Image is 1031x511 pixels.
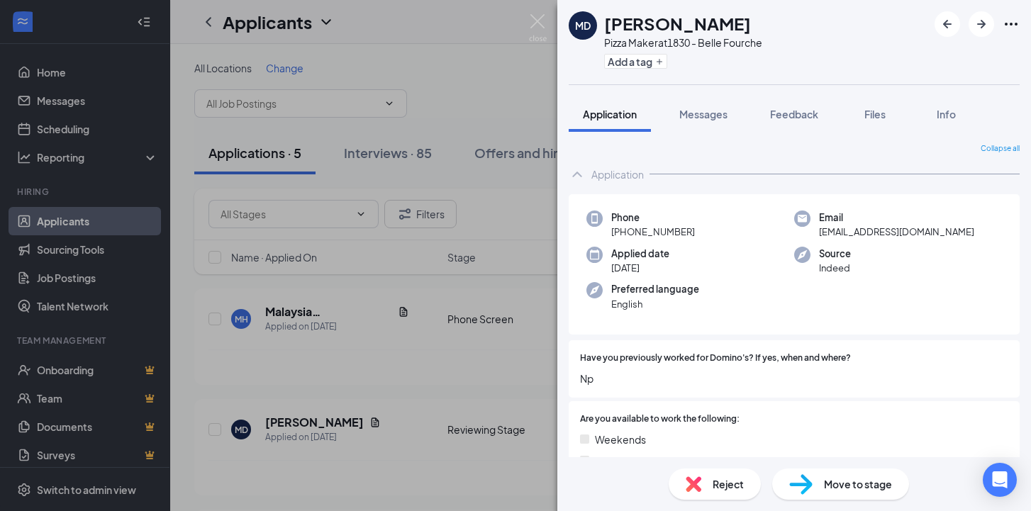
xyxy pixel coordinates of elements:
[981,143,1020,155] span: Collapse all
[1003,16,1020,33] svg: Ellipses
[569,166,586,183] svg: ChevronUp
[611,210,695,225] span: Phone
[824,476,892,492] span: Move to stage
[580,412,740,426] span: Are you available to work the following:
[611,225,695,239] span: [PHONE_NUMBER]
[770,108,818,120] span: Feedback
[611,282,699,296] span: Preferred language
[973,16,990,33] svg: ArrowRight
[937,108,956,120] span: Info
[611,247,669,261] span: Applied date
[819,210,974,225] span: Email
[935,11,960,37] button: ArrowLeftNew
[580,371,1008,386] span: Np
[864,108,886,120] span: Files
[604,54,667,69] button: PlusAdd a tag
[583,108,637,120] span: Application
[611,297,699,311] span: English
[939,16,956,33] svg: ArrowLeftNew
[580,352,851,365] span: Have you previously worked for Domino's? If yes, when and where?
[819,225,974,239] span: [EMAIL_ADDRESS][DOMAIN_NAME]
[713,476,744,492] span: Reject
[819,247,851,261] span: Source
[969,11,994,37] button: ArrowRight
[819,261,851,275] span: Indeed
[655,57,664,66] svg: Plus
[611,261,669,275] span: [DATE]
[595,432,646,447] span: Weekends
[983,463,1017,497] div: Open Intercom Messenger
[604,35,762,50] div: Pizza Maker at 1830 - Belle Fourche
[595,453,635,468] span: Holidays
[604,11,751,35] h1: [PERSON_NAME]
[591,167,644,181] div: Application
[575,18,591,33] div: MD
[679,108,728,120] span: Messages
